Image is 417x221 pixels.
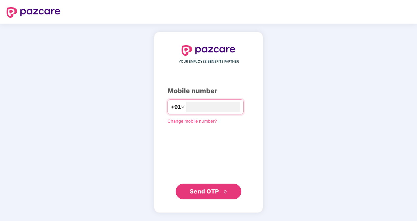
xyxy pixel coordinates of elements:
[167,118,217,124] a: Change mobile number?
[7,7,60,18] img: logo
[182,45,235,56] img: logo
[171,103,181,111] span: +91
[167,86,250,96] div: Mobile number
[190,188,219,195] span: Send OTP
[176,184,241,199] button: Send OTPdouble-right
[223,190,228,194] span: double-right
[181,105,185,109] span: down
[179,59,239,64] span: YOUR EMPLOYEE BENEFITS PARTNER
